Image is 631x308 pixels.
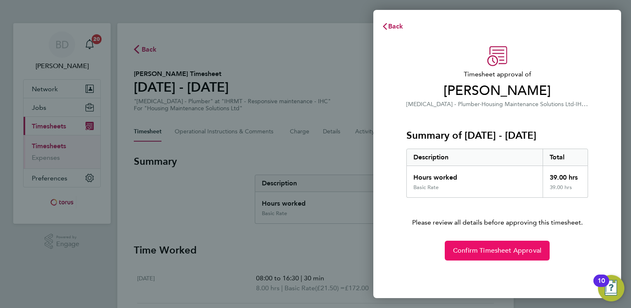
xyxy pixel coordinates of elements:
p: Please review all details before approving this timesheet. [396,198,598,227]
div: Description [407,149,543,166]
div: Hours worked [407,166,543,184]
div: Basic Rate [413,184,439,191]
div: 39.00 hrs [543,166,588,184]
span: · [480,101,482,108]
button: Open Resource Center, 10 new notifications [598,275,624,301]
span: [PERSON_NAME] [406,83,588,99]
div: 39.00 hrs [543,184,588,197]
span: Housing Maintenance Solutions Ltd [482,101,574,108]
div: Summary of 18 - 24 Aug 2025 [406,149,588,198]
div: 10 [598,281,605,291]
h3: Summary of [DATE] - [DATE] [406,129,588,142]
div: Total [543,149,588,166]
button: Confirm Timesheet Approval [445,241,550,261]
button: Back [373,18,412,35]
span: Timesheet approval of [406,69,588,79]
span: [MEDICAL_DATA] - Plumber [406,101,480,108]
span: · [574,101,576,108]
span: Back [388,22,403,30]
span: Confirm Timesheet Approval [453,246,541,255]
